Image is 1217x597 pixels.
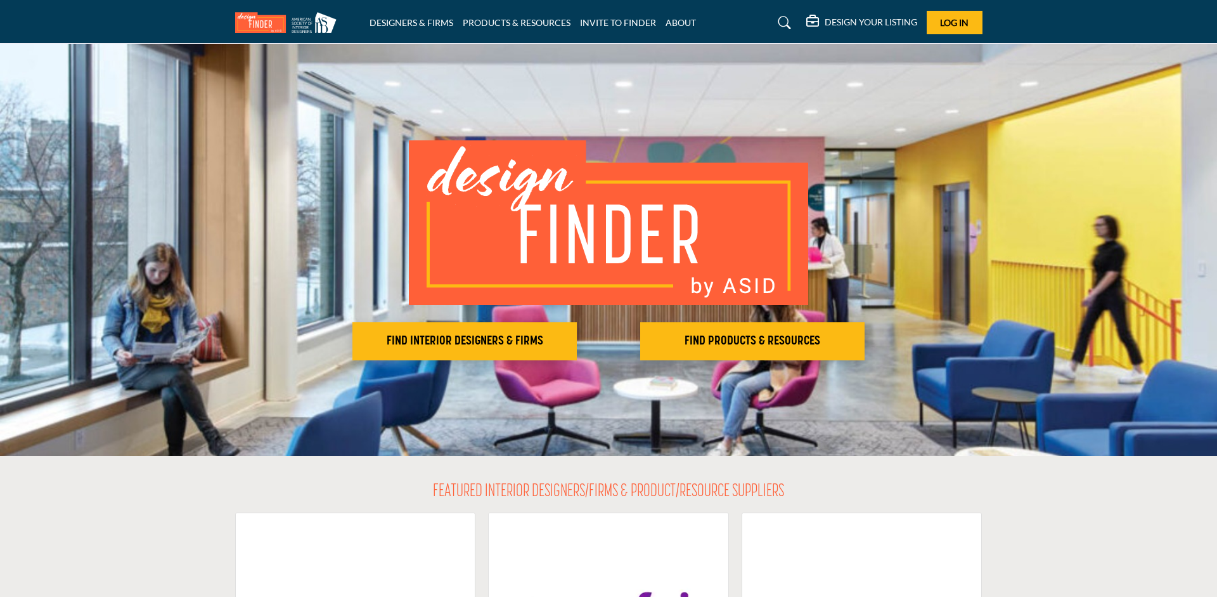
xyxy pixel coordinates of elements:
h2: FEATURED INTERIOR DESIGNERS/FIRMS & PRODUCT/RESOURCE SUPPLIERS [433,482,784,503]
button: FIND PRODUCTS & RESOURCES [640,322,865,360]
a: DESIGNERS & FIRMS [370,17,453,28]
button: Log In [927,11,982,34]
a: INVITE TO FINDER [580,17,656,28]
h5: DESIGN YOUR LISTING [825,16,917,28]
span: Log In [940,17,969,28]
div: DESIGN YOUR LISTING [806,15,917,30]
h2: FIND INTERIOR DESIGNERS & FIRMS [356,334,573,349]
img: image [409,140,808,305]
button: FIND INTERIOR DESIGNERS & FIRMS [352,322,577,360]
a: ABOUT [666,17,696,28]
a: Search [766,13,799,33]
h2: FIND PRODUCTS & RESOURCES [644,334,861,349]
a: PRODUCTS & RESOURCES [463,17,570,28]
img: Site Logo [235,12,343,33]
